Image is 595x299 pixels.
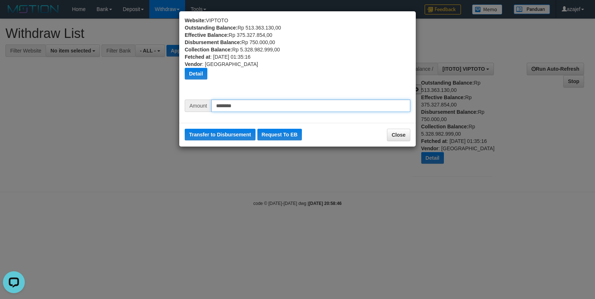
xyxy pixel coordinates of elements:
button: Request To EB [257,129,302,140]
button: Close [387,129,410,141]
b: Disbursement Balance: [185,39,242,45]
b: Collection Balance: [185,47,232,53]
b: Fetched at [185,54,210,60]
button: Transfer to Disbursement [185,129,256,140]
b: Vendor [185,61,202,67]
button: Detail [185,68,207,79]
b: Effective Balance: [185,32,229,38]
b: Website: [185,18,206,23]
button: Open LiveChat chat widget [3,3,25,25]
b: Outstanding Balance: [185,25,238,31]
span: Amount [185,100,211,112]
div: VIPTOTO Rp 513.363.130,00 Rp 375.327.854,00 Rp 750.000,00 Rp 5.328.982.999,00 : [DATE] 01:35:16 :... [185,17,410,100]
